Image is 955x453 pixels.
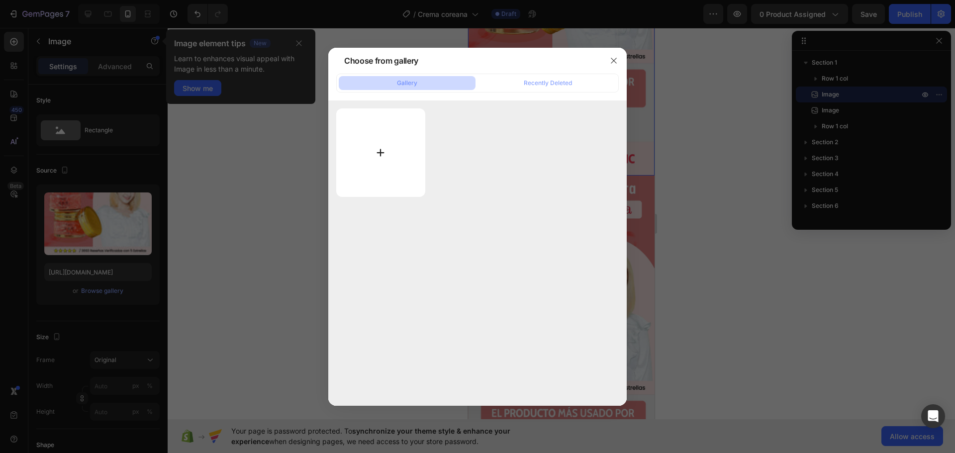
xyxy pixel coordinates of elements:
[479,76,616,90] button: Recently Deleted
[397,79,417,88] div: Gallery
[339,76,476,90] button: Gallery
[524,79,572,88] div: Recently Deleted
[921,404,945,428] div: Open Intercom Messenger
[344,55,418,67] div: Choose from gallery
